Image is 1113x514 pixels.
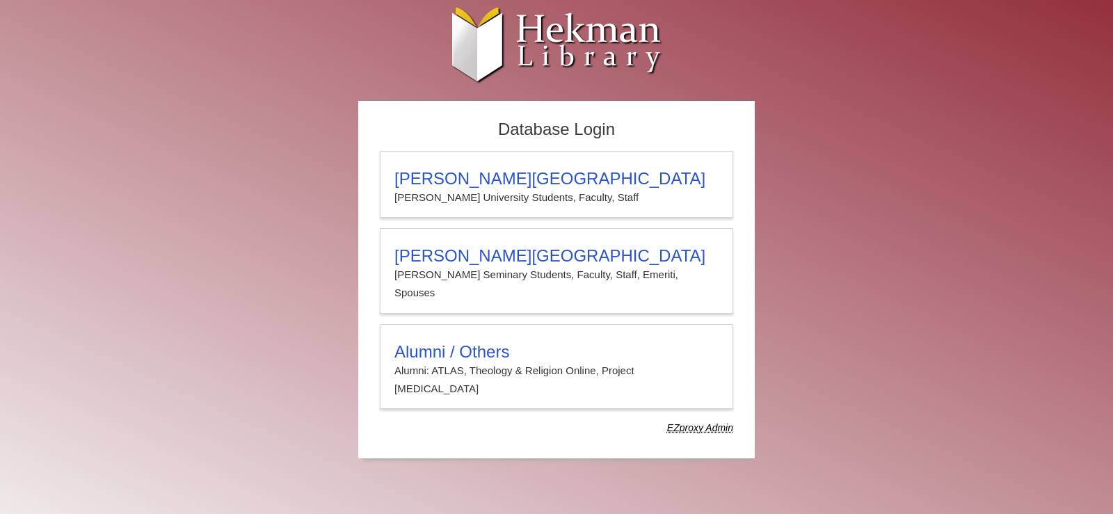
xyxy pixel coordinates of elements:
[373,115,740,144] h2: Database Login
[394,266,719,303] p: [PERSON_NAME] Seminary Students, Faculty, Staff, Emeriti, Spouses
[380,228,733,314] a: [PERSON_NAME][GEOGRAPHIC_DATA][PERSON_NAME] Seminary Students, Faculty, Staff, Emeriti, Spouses
[394,362,719,399] p: Alumni: ATLAS, Theology & Religion Online, Project [MEDICAL_DATA]
[394,246,719,266] h3: [PERSON_NAME][GEOGRAPHIC_DATA]
[394,169,719,188] h3: [PERSON_NAME][GEOGRAPHIC_DATA]
[394,342,719,399] summary: Alumni / OthersAlumni: ATLAS, Theology & Religion Online, Project [MEDICAL_DATA]
[394,188,719,207] p: [PERSON_NAME] University Students, Faculty, Staff
[394,342,719,362] h3: Alumni / Others
[380,151,733,218] a: [PERSON_NAME][GEOGRAPHIC_DATA][PERSON_NAME] University Students, Faculty, Staff
[667,422,733,433] dfn: Use Alumni login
